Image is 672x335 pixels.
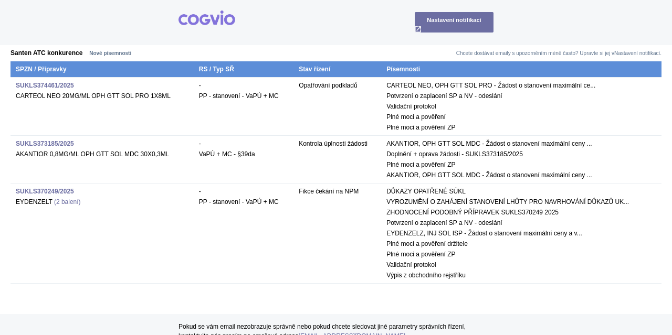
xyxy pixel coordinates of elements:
span: - [199,140,201,147]
span: Opatřování podkladů [299,82,357,89]
a: SUKLS374461/2025 [16,82,74,89]
span: Validační protokol [386,103,436,110]
span: CARTEOL NEO 20MG/ML OPH GTT SOL PRO 1X8ML [16,92,171,100]
span: AKANTIOR, OPH GTT SOL MDC - Žádost o stanovení maximální ceny ... [386,171,592,179]
span: EYDENZELZ, INJ SOL ISP - Žádost o stanovení maximální ceny a v... [386,230,582,237]
th: SPZN / Přípravky [10,61,194,78]
span: Výpis z obchodního rejstříku [386,272,466,279]
span: Potvrzení o zaplacení SP a NV - odeslání [386,219,502,226]
span: - [199,82,201,89]
span: - [199,188,201,195]
td: Chcete dostávat emaily s upozorněním méně často? Upravte si jej v . [336,45,661,61]
span: EYDENZELT [16,198,52,206]
span: Plné moci a pověření [386,113,446,121]
a: SUKLS370249/2025 [16,188,74,195]
span: Kontrola úplnosti žádosti [299,140,367,147]
span: Plné moci a pověření držitele [386,240,468,247]
a: Santen ATC konkurence [10,49,82,57]
span: Plné moci a pověření ZP [386,251,455,258]
span: Plné moci a pověření ZP [386,161,455,168]
span: PP - stanovení - VaPÚ + MC [199,198,279,206]
span: VYROZUMĚNÍ O ZAHÁJENÍ STANOVENÍ LHŮTY PRO NAVRHOVÁNÍ DŮKAZŮ UK... [386,198,629,206]
a: (2 balení) [54,198,81,206]
th: Písemnosti [381,61,661,78]
strong: Nové písemnosti [89,50,131,56]
span: PP - stanovení - VaPÚ + MC [199,92,279,100]
span: DŮKAZY OPATŘENÉ SÚKL [386,188,466,195]
th: Stav řízení [293,61,381,78]
span: Fikce čekání na NPM [299,188,359,195]
span: Validační protokol [386,261,436,268]
span: Plné moci a pověření ZP [386,124,455,131]
span: Doplnění + oprava žádosti - SUKLS373185/2025 [386,150,523,158]
a: Nastavení notifikací [415,12,493,33]
span: ZHODNOCENÍ PODOBNÝ PŘÍPRAVEK SUKLS370249 2025 [386,209,559,216]
span: VaPÚ + MC - §39da [199,150,255,158]
th: RS / Typ SŘ [194,61,293,78]
span: Potvrzení o zaplacení SP a NV - odeslání [386,92,502,100]
a: Nastavení notifikací [614,50,660,56]
span: AKANTIOR 0,8MG/ML OPH GTT SOL MDC 30X0,3ML [16,150,169,158]
a: SUKLS373185/2025 [16,140,74,147]
span: CARTEOL NEO, OPH GTT SOL PRO - Žádost o stanovení maximální ce... [386,82,595,89]
span: AKANTIOR, OPH GTT SOL MDC - Žádost o stanovení maximální ceny ... [386,140,592,147]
